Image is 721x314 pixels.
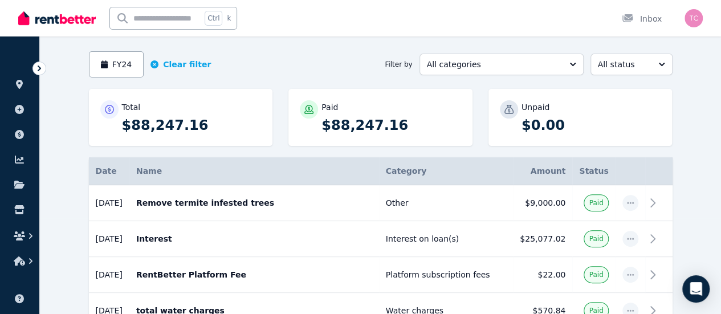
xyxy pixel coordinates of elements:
[379,185,513,221] td: Other
[379,157,513,185] th: Category
[572,157,615,185] th: Status
[589,270,603,279] span: Paid
[89,51,144,78] button: FY24
[89,157,129,185] th: Date
[136,233,372,244] p: Interest
[89,221,129,257] td: [DATE]
[513,257,572,293] td: $22.00
[589,198,603,207] span: Paid
[598,59,649,70] span: All status
[129,157,379,185] th: Name
[522,116,661,134] p: $0.00
[122,116,262,134] p: $88,247.16
[513,221,572,257] td: $25,077.02
[522,101,549,113] p: Unpaid
[685,9,703,27] img: Tej Chhetri
[321,116,461,134] p: $88,247.16
[205,11,222,26] span: Ctrl
[18,10,96,27] img: RentBetter
[321,101,338,113] p: Paid
[589,234,603,243] span: Paid
[227,14,231,23] span: k
[590,54,673,75] button: All status
[379,257,513,293] td: Platform subscription fees
[379,221,513,257] td: Interest on loan(s)
[622,13,662,25] div: Inbox
[122,101,141,113] p: Total
[419,54,584,75] button: All categories
[682,275,710,303] div: Open Intercom Messenger
[136,197,372,209] p: Remove termite infested trees
[89,257,129,293] td: [DATE]
[427,59,560,70] span: All categories
[89,185,129,221] td: [DATE]
[150,59,211,70] button: Clear filter
[385,60,412,69] span: Filter by
[513,185,572,221] td: $9,000.00
[136,269,372,280] p: RentBetter Platform Fee
[513,157,572,185] th: Amount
